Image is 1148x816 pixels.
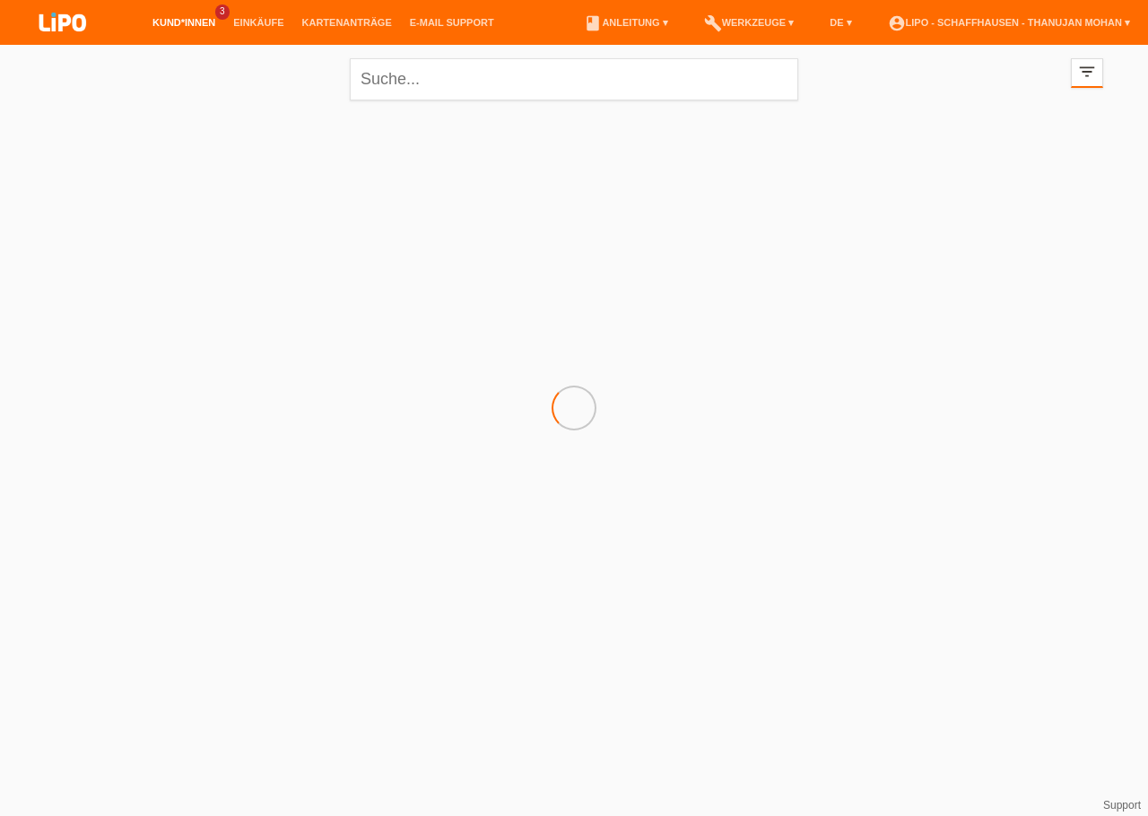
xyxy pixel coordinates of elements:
a: Kartenanträge [293,17,401,28]
a: Kund*innen [143,17,224,28]
i: account_circle [888,14,906,32]
i: book [584,14,602,32]
a: buildWerkzeuge ▾ [695,17,804,28]
i: filter_list [1077,62,1097,82]
i: build [704,14,722,32]
a: LIPO pay [18,37,108,50]
span: 3 [215,4,230,20]
a: E-Mail Support [401,17,503,28]
a: DE ▾ [821,17,860,28]
a: Einkäufe [224,17,292,28]
a: account_circleLIPO - Schaffhausen - Thanujan Mohan ▾ [879,17,1139,28]
input: Suche... [350,58,798,100]
a: Support [1103,799,1141,812]
a: bookAnleitung ▾ [575,17,676,28]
